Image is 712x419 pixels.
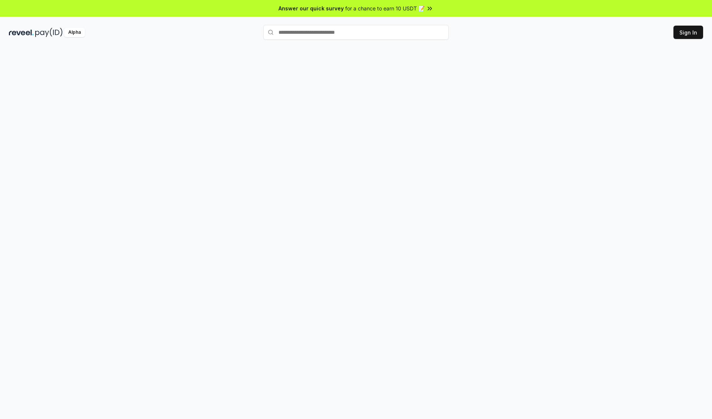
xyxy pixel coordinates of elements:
img: pay_id [35,28,63,37]
span: for a chance to earn 10 USDT 📝 [345,4,425,12]
span: Answer our quick survey [278,4,344,12]
button: Sign In [673,26,703,39]
div: Alpha [64,28,85,37]
img: reveel_dark [9,28,34,37]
